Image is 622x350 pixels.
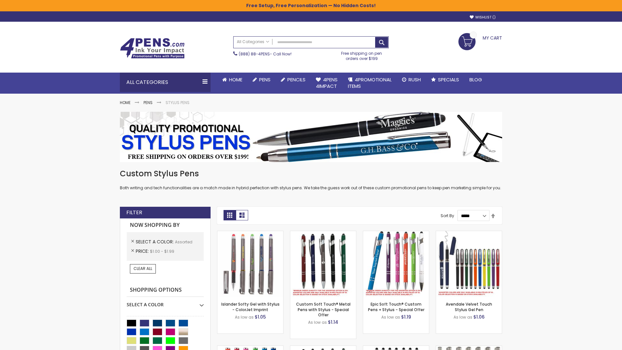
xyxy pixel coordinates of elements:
[381,314,400,320] span: As low as
[401,314,411,320] span: $1.19
[127,297,204,308] div: Select A Color
[436,231,502,236] a: Avendale Velvet Touch Stylus Gel Pen-Assorted
[363,231,429,236] a: 4P-MS8B-Assorted
[221,301,280,312] a: Islander Softy Gel with Stylus - ColorJet Imprint
[224,210,236,220] strong: Grid
[255,314,266,320] span: $1.05
[438,76,459,83] span: Specials
[136,248,150,254] span: Price
[144,100,153,105] a: Pens
[316,76,338,89] span: 4Pens 4impact
[217,231,283,297] img: Islander Softy Gel with Stylus - ColorJet Imprint-Assorted
[120,100,131,105] a: Home
[120,112,502,162] img: Stylus Pens
[259,76,271,83] span: Pens
[126,209,142,216] strong: Filter
[248,73,276,87] a: Pens
[239,51,292,57] span: - Call Now!
[328,319,338,325] span: $1.14
[127,218,204,232] strong: Now Shopping by
[239,51,270,57] a: (888) 88-4PENS
[234,37,272,47] a: All Categories
[308,320,327,325] span: As low as
[235,314,254,320] span: As low as
[150,249,174,254] span: $1.00 - $1.99
[335,48,389,61] div: Free shipping on pen orders over $199
[287,76,305,83] span: Pencils
[311,73,343,94] a: 4Pens4impact
[276,73,311,87] a: Pencils
[290,231,356,297] img: Custom Soft Touch® Metal Pens with Stylus-Assorted
[120,169,502,179] h1: Custom Stylus Pens
[237,39,269,44] span: All Categories
[217,231,283,236] a: Islander Softy Gel with Stylus - ColorJet Imprint-Assorted
[175,239,192,245] span: Assorted
[397,73,426,87] a: Rush
[296,301,351,317] a: Custom Soft Touch® Metal Pens with Stylus - Special Offer
[368,301,424,312] a: Epic Soft Touch® Custom Pens + Stylus - Special Offer
[436,231,502,297] img: Avendale Velvet Touch Stylus Gel Pen-Assorted
[120,38,185,59] img: 4Pens Custom Pens and Promotional Products
[470,15,496,20] a: Wishlist
[133,266,152,271] span: Clear All
[454,314,472,320] span: As low as
[136,239,175,245] span: Select A Color
[441,213,454,218] label: Sort By
[120,169,502,191] div: Both writing and tech functionalities are a match made in hybrid perfection with stylus pens. We ...
[446,301,492,312] a: Avendale Velvet Touch Stylus Gel Pen
[464,73,487,87] a: Blog
[130,264,156,273] a: Clear All
[473,314,485,320] span: $1.06
[166,100,190,105] strong: Stylus Pens
[469,76,482,83] span: Blog
[426,73,464,87] a: Specials
[127,283,204,297] strong: Shopping Options
[229,76,242,83] span: Home
[343,73,397,94] a: 4PROMOTIONALITEMS
[290,231,356,236] a: Custom Soft Touch® Metal Pens with Stylus-Assorted
[348,76,392,89] span: 4PROMOTIONAL ITEMS
[217,73,248,87] a: Home
[120,73,211,92] div: All Categories
[363,231,429,297] img: 4P-MS8B-Assorted
[409,76,421,83] span: Rush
